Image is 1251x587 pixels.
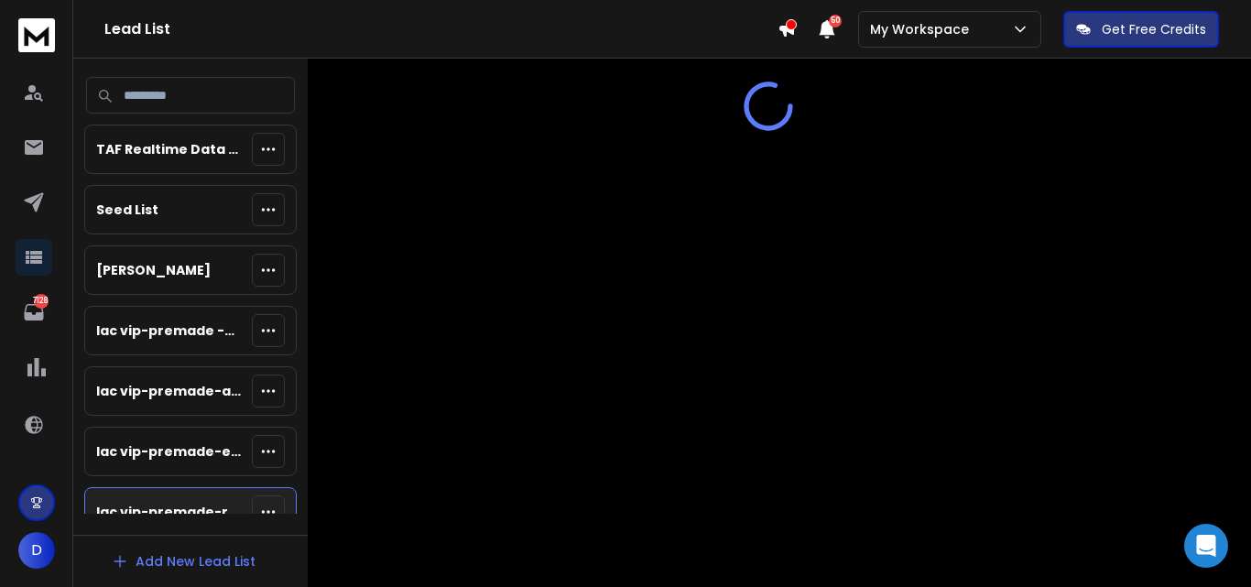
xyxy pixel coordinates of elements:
[829,15,842,27] span: 50
[18,18,55,52] img: logo
[96,261,211,279] p: [PERSON_NAME]
[1184,524,1228,568] div: Open Intercom Messenger
[96,503,245,521] p: lac vip-premade-real estate planning
[18,532,55,569] button: D
[16,294,52,331] a: 7128
[1063,11,1219,48] button: Get Free Credits
[1102,20,1206,38] p: Get Free Credits
[34,294,49,309] p: 7128
[96,201,158,219] p: Seed List
[870,20,976,38] p: My Workspace
[96,321,245,340] p: lac vip-premade -wealth preservation
[96,140,245,158] p: TAF Realtime Data Stream
[97,543,270,580] button: Add New Lead List
[96,442,245,461] p: lac vip-premade-estate planning
[104,18,778,40] h1: Lead List
[96,382,245,400] p: lac vip-premade-asset protection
